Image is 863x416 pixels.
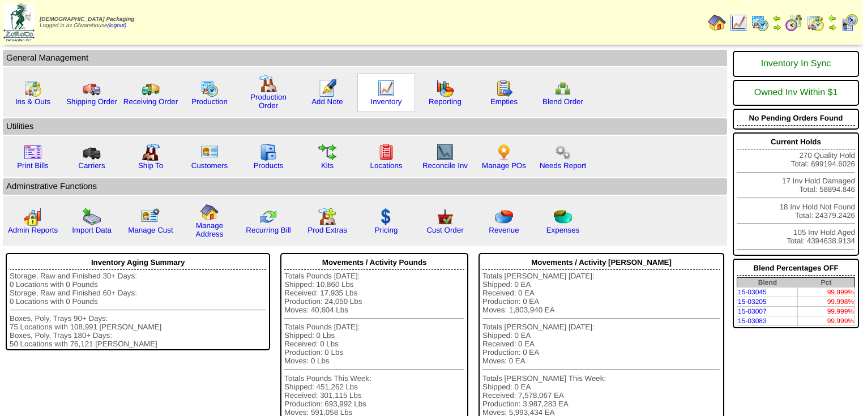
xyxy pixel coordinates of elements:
[426,226,463,234] a: Cust Order
[546,226,580,234] a: Expenses
[246,226,290,234] a: Recurring Bill
[200,143,219,161] img: customers.gif
[554,143,572,161] img: workflow.png
[554,208,572,226] img: pie_chart2.png
[40,16,134,29] span: Logged in as Gfwarehouse
[138,161,163,170] a: Ship To
[140,208,161,226] img: managecust.png
[24,79,42,97] img: calendarinout.gif
[128,226,173,234] a: Manage Cust
[436,208,454,226] img: cust_order.png
[10,272,266,348] div: Storage, Raw and Finished 30+ Days: 0 Locations with 0 Pounds Storage, Raw and Finished 60+ Days:...
[708,14,726,32] img: home.gif
[377,208,395,226] img: dollar.gif
[72,226,112,234] a: Import Data
[798,278,855,288] th: Pct
[8,226,58,234] a: Admin Reports
[311,97,343,106] a: Add Note
[737,278,798,288] th: Blend
[798,288,855,297] td: 99.999%
[196,221,224,238] a: Manage Address
[40,16,134,23] span: [DEMOGRAPHIC_DATA] Packaging
[436,79,454,97] img: graph.gif
[200,203,219,221] img: home.gif
[377,79,395,97] img: line_graph.gif
[284,255,464,270] div: Movements / Activity Pounds
[840,14,858,32] img: calendarcustomer.gif
[123,97,178,106] a: Receiving Order
[729,14,747,32] img: line_graph.gif
[15,97,50,106] a: Ins & Outs
[436,143,454,161] img: line_graph2.gif
[554,79,572,97] img: network.png
[254,161,284,170] a: Products
[24,143,42,161] img: invoice2.gif
[489,226,519,234] a: Revenue
[828,14,837,23] img: arrowleft.gif
[751,14,769,32] img: calendarprod.gif
[259,75,277,93] img: factory.gif
[3,178,727,195] td: Adminstrative Functions
[17,161,49,170] a: Print Bills
[83,208,101,226] img: import.gif
[142,143,160,161] img: factory2.gif
[370,161,402,170] a: Locations
[429,97,462,106] a: Reporting
[371,97,402,106] a: Inventory
[542,97,583,106] a: Blend Order
[422,161,468,170] a: Reconcile Inv
[83,143,101,161] img: truck3.gif
[318,79,336,97] img: orders.gif
[321,161,334,170] a: Kits
[798,316,855,326] td: 99.999%
[772,23,781,32] img: arrowright.gif
[495,79,513,97] img: workorder.gif
[495,208,513,226] img: pie_chart.png
[375,226,398,234] a: Pricing
[78,161,105,170] a: Carriers
[191,97,228,106] a: Production
[733,132,859,256] div: 270 Quality Hold Total: 699194.6026 17 Inv Hold Damaged Total: 58894.846 18 Inv Hold Not Found To...
[307,226,347,234] a: Prod Extras
[798,297,855,307] td: 99.998%
[737,135,855,149] div: Current Holds
[737,261,855,276] div: Blend Percentages OFF
[142,79,160,97] img: truck2.gif
[377,143,395,161] img: locations.gif
[785,14,803,32] img: calendarblend.gif
[737,53,855,75] div: Inventory In Sync
[772,14,781,23] img: arrowleft.gif
[108,23,127,29] a: (logout)
[10,255,266,270] div: Inventory Aging Summary
[191,161,228,170] a: Customers
[495,143,513,161] img: po.png
[482,255,720,270] div: Movements / Activity [PERSON_NAME]
[200,79,219,97] img: calendarprod.gif
[83,79,101,97] img: truck.gif
[259,208,277,226] img: reconcile.gif
[3,118,727,135] td: Utilities
[24,208,42,226] img: graph2.png
[828,23,837,32] img: arrowright.gif
[259,143,277,161] img: cabinet.gif
[738,298,767,306] a: 15-03205
[798,307,855,316] td: 99.999%
[490,97,518,106] a: Empties
[738,307,767,315] a: 15-03007
[318,208,336,226] img: prodextras.gif
[738,317,767,325] a: 15-03083
[738,288,767,296] a: 15-03045
[250,93,287,110] a: Production Order
[737,82,855,104] div: Owned Inv Within $1
[540,161,586,170] a: Needs Report
[318,143,336,161] img: workflow.gif
[737,111,855,126] div: No Pending Orders Found
[806,14,824,32] img: calendarinout.gif
[3,3,35,41] img: zoroco-logo-small.webp
[482,161,526,170] a: Manage POs
[66,97,117,106] a: Shipping Order
[3,50,727,66] td: General Management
